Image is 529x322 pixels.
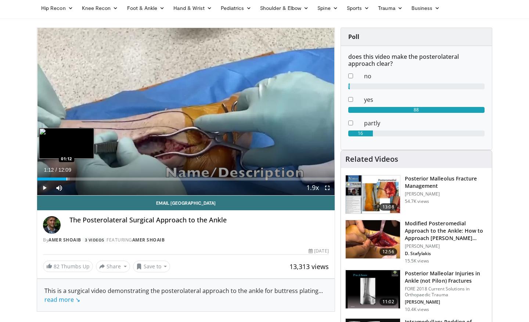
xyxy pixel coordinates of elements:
video-js: Video Player [37,28,335,196]
img: ae8508ed-6896-40ca-bae0-71b8ded2400a.150x105_q85_crop-smart_upscale.jpg [346,220,400,258]
a: 11:02 Posterior Malleolar Injuries in Ankle (not Pilon) Fractures FORE 2018 Current Solutions in ... [345,270,487,312]
a: Email [GEOGRAPHIC_DATA] [37,196,335,210]
p: 15.5K views [405,258,429,264]
h3: Posterior Malleolus Fracture Management [405,175,487,190]
div: 1 [348,83,350,89]
dd: yes [359,95,490,104]
h4: The Posterolateral Surgical Approach to the Ankle [69,216,329,224]
a: amer shoaib [132,237,165,243]
div: Progress Bar [37,178,335,180]
img: c613a3bd-9827-4973-b08f-77b3ce0ba407.150x105_q85_crop-smart_upscale.jpg [346,270,400,308]
span: / [55,167,57,173]
a: 3 Videos [82,237,107,243]
a: 13:08 Posterior Malleolus Fracture Management [PERSON_NAME] 54.7K views [345,175,487,214]
p: [PERSON_NAME] [405,243,487,249]
p: D. Stafylakis [405,251,487,257]
a: Hand & Wrist [169,1,216,15]
span: ... [44,287,323,304]
img: image.jpeg [39,128,94,159]
button: Playback Rate [305,180,320,195]
h4: Related Videos [345,155,398,164]
span: 82 [54,263,60,270]
img: Avatar [43,216,61,234]
div: By FEATURING [43,237,329,243]
h6: does this video make the posterolateral approach clear? [348,53,485,67]
strong: Poll [348,33,359,41]
a: Hip Recon [37,1,78,15]
p: 54.7K views [405,198,429,204]
a: amer shoaib [48,237,81,243]
a: Shoulder & Elbow [256,1,313,15]
dd: partly [359,119,490,128]
span: 1:12 [44,167,54,173]
a: Sports [342,1,374,15]
span: 13:08 [379,203,397,211]
a: 12:56 Modified Posteromedial Approach to the Ankle: How to Approach [PERSON_NAME]… [PERSON_NAME] ... [345,220,487,264]
div: 88 [348,107,485,113]
h3: Modified Posteromedial Approach to the Ankle: How to Approach [PERSON_NAME]… [405,220,487,242]
a: 82 Thumbs Up [43,261,93,272]
div: 16 [348,130,373,136]
button: Play [37,180,52,195]
span: 12:56 [379,248,397,255]
span: 11:02 [379,298,397,305]
button: Mute [52,180,66,195]
a: read more ↘ [44,296,80,304]
button: Save to [133,261,170,272]
span: 12:09 [58,167,71,173]
img: 50e07c4d-707f-48cd-824d-a6044cd0d074.150x105_q85_crop-smart_upscale.jpg [346,175,400,214]
a: Spine [313,1,342,15]
a: Knee Recon [78,1,123,15]
a: Business [407,1,445,15]
dd: no [359,72,490,80]
p: [PERSON_NAME] [405,191,487,197]
button: Share [96,261,130,272]
div: This is a surgical video demonstrating the posterolateral approach to the ankle for buttress plating [44,286,327,304]
p: 10.4K views [405,307,429,312]
a: Foot & Ankle [123,1,169,15]
button: Fullscreen [320,180,335,195]
span: 13,313 views [289,262,329,271]
p: [PERSON_NAME] [405,299,487,305]
p: FORE 2018 Current Solutions in Orthopaedic Trauma [405,286,487,298]
a: Trauma [374,1,407,15]
div: [DATE] [309,248,328,254]
h3: Posterior Malleolar Injuries in Ankle (not Pilon) Fractures [405,270,487,285]
a: Pediatrics [216,1,256,15]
